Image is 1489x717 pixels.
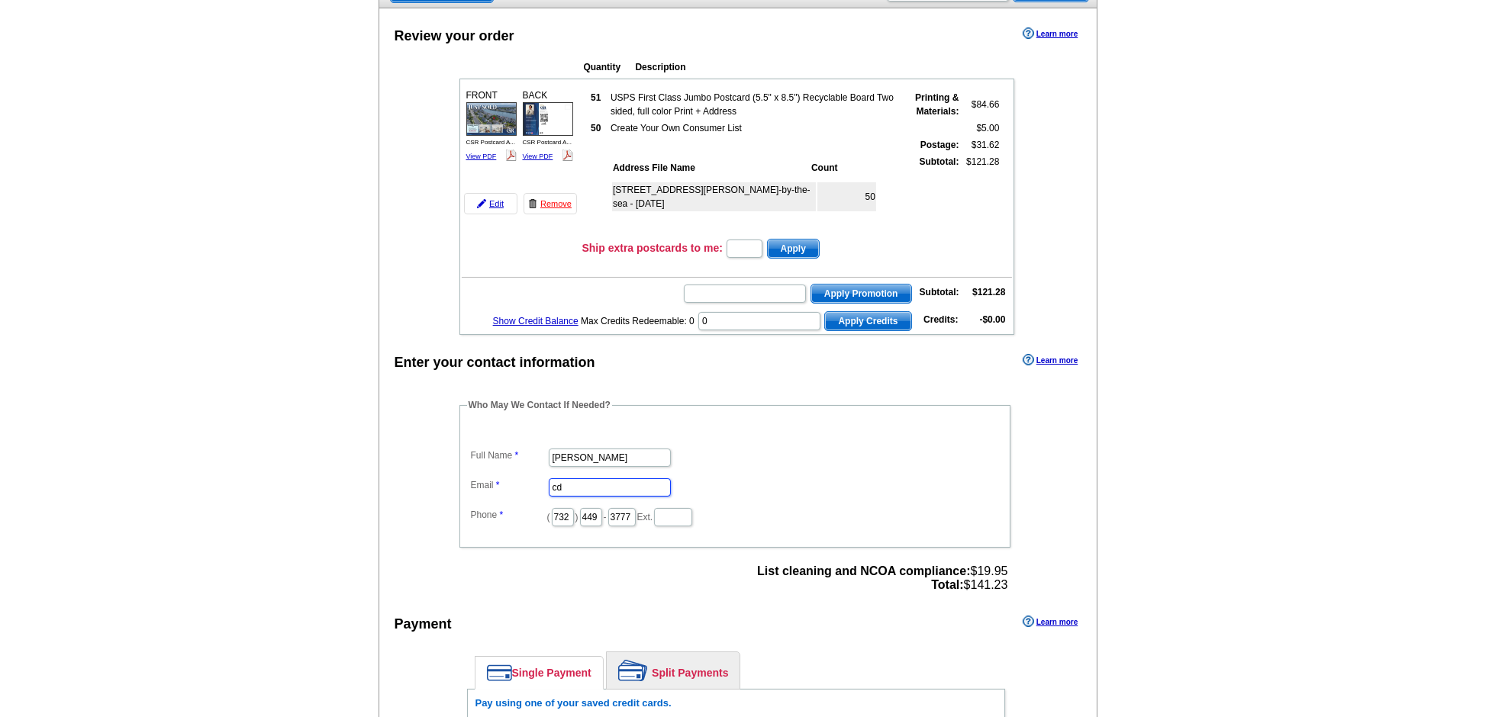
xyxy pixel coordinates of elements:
td: $31.62 [962,137,1001,153]
img: pdf_logo.png [505,150,517,161]
button: Apply Credits [824,311,911,331]
strong: -$0.00 [979,314,1005,325]
div: Payment [395,614,452,635]
th: Quantity [583,59,633,75]
img: single-payment.png [487,664,512,681]
img: small-thumb.jpg [523,102,573,135]
div: BACK [521,86,575,165]
dd: ( ) - Ext. [467,504,1003,528]
td: 50 [817,182,876,211]
button: Apply Promotion [811,284,912,304]
iframe: LiveChat chat widget [1184,362,1489,717]
strong: Subtotal: [920,287,959,297]
th: Address File Name [612,160,809,175]
img: small-thumb.jpg [466,102,517,135]
a: Single Payment [475,657,603,689]
a: View PDF [523,153,553,160]
a: Edit [464,193,517,214]
span: CSR Postcard A... [523,139,572,146]
a: View PDF [466,153,497,160]
img: pdf_logo.png [562,150,573,161]
a: Split Payments [607,652,740,689]
th: Description [635,59,914,75]
span: Apply Credits [825,312,910,330]
h6: Pay using one of your saved credit cards. [475,697,997,709]
a: Learn more [1023,354,1078,366]
img: split-payment.png [618,660,648,681]
div: Review your order [395,26,514,47]
strong: Total: [931,578,963,591]
strong: $121.28 [972,287,1005,297]
img: pencil-icon.gif [477,199,486,208]
span: Apply [768,240,819,258]
legend: Who May We Contact If Needed? [467,398,612,412]
span: Apply Promotion [811,285,911,303]
td: $84.66 [962,90,1001,119]
label: Phone [471,508,547,522]
td: $5.00 [962,121,1001,136]
a: Learn more [1023,27,1078,40]
strong: Credits: [923,314,958,325]
strong: 51 [591,92,601,103]
strong: List cleaning and NCOA compliance: [757,564,970,577]
div: FRONT [464,86,519,165]
strong: Printing & Materials: [915,92,959,117]
h3: Ship extra postcards to me: [582,241,723,255]
td: USPS First Class Jumbo Postcard (5.5" x 8.5") Recyclable Board Two sided, full color Print + Address [610,90,898,119]
span: Max Credits Redeemable: 0 [581,316,695,326]
th: Count [811,160,876,175]
a: Learn more [1023,616,1078,628]
td: [STREET_ADDRESS][PERSON_NAME]-by-the-sea - [DATE] [612,182,816,211]
strong: Subtotal: [920,156,959,167]
label: Full Name [471,449,547,462]
button: Apply [767,239,820,259]
span: $19.95 $141.23 [757,564,1007,592]
label: Email [471,478,547,492]
a: Remove [524,193,577,214]
td: Create Your Own Consumer List [610,121,898,136]
strong: 50 [591,123,601,133]
a: Show Credit Balance [493,316,579,326]
div: Enter your contact information [395,352,595,373]
img: trashcan-icon.gif [528,199,537,208]
strong: Postage: [920,140,959,150]
span: CSR Postcard A... [466,139,515,146]
td: $121.28 [962,154,1001,233]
